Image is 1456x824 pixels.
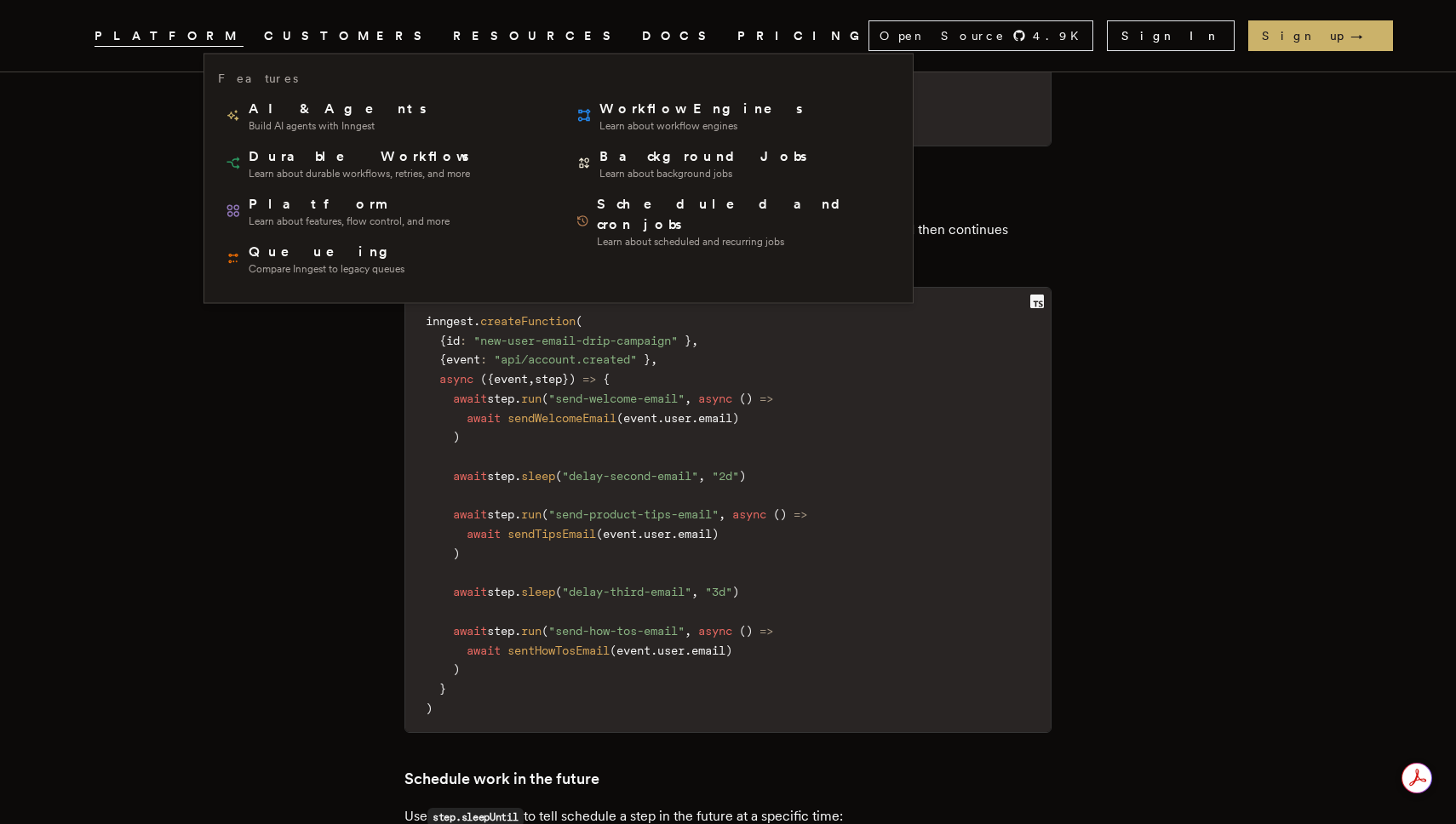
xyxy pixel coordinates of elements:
span: ( [555,585,562,598]
span: } [562,372,569,386]
span: "send-welcome-email" [548,392,685,405]
span: step [535,372,562,386]
a: Sign In [1107,20,1235,51]
span: Compare Inngest to legacy queues [249,262,404,276]
span: . [514,469,521,483]
span: , [719,507,725,521]
span: sleep [521,585,555,598]
button: PLATFORM [95,26,244,47]
span: step [487,624,514,638]
span: ( [542,507,548,521]
span: : [480,352,487,366]
span: , [685,392,691,405]
span: ( [576,314,582,328]
span: user [664,411,691,425]
h3: Schedule work in the future [404,767,1052,791]
span: Queueing [249,242,404,262]
span: ( [555,469,562,483]
span: , [685,624,691,638]
span: sleep [521,469,555,483]
span: ( [739,392,746,405]
span: Platform [249,194,450,215]
span: ) [569,372,576,386]
span: . [514,507,521,521]
span: async [698,392,732,405]
span: "delay-third-email" [562,585,691,598]
span: event [446,352,480,366]
span: createFunction [480,314,576,328]
span: "3d" [705,585,732,598]
span: ( [616,411,623,425]
span: await [453,585,487,598]
span: , [691,334,698,347]
span: Learn about background jobs [599,167,810,180]
span: event [494,372,528,386]
span: Learn about scheduled and recurring jobs [597,235,892,249]
span: user [644,527,671,541]
span: event [603,527,637,541]
span: "delay-second-email" [562,469,698,483]
span: await [453,624,487,638]
span: Scheduled and cron jobs [597,194,892,235]
span: email [678,527,712,541]
span: id [446,334,460,347]
span: ) [780,507,787,521]
span: { [487,372,494,386]
a: PlatformLearn about features, flow control, and more [218,187,548,235]
span: sendTipsEmail [507,527,596,541]
span: → [1350,27,1379,44]
span: step [487,469,514,483]
span: ) [712,527,719,541]
a: CUSTOMERS [264,26,433,47]
span: . [637,527,644,541]
span: "send-product-tips-email" [548,507,719,521]
span: "new-user-email-drip-campaign" [473,334,678,347]
span: async [732,507,766,521]
span: . [514,392,521,405]
span: ( [773,507,780,521]
span: Learn about workflow engines [599,119,805,133]
span: async [439,372,473,386]
span: ) [732,585,739,598]
span: await [467,411,501,425]
span: email [698,411,732,425]
span: => [760,624,773,638]
span: ) [732,411,739,425]
span: . [657,411,664,425]
span: inngest [426,314,473,328]
a: Scheduled and cron jobsLearn about scheduled and recurring jobs [569,187,899,255]
span: ( [480,372,487,386]
span: ) [453,430,460,443]
span: event [616,644,651,657]
span: await [467,644,501,657]
span: . [473,314,480,328]
span: , [691,585,698,598]
span: Learn about durable workflows, retries, and more [249,167,472,180]
span: step [487,585,514,598]
span: ) [725,644,732,657]
span: run [521,392,542,405]
span: ( [542,624,548,638]
span: "2d" [712,469,739,483]
span: await [467,527,501,541]
a: PRICING [737,26,868,47]
span: } [685,334,691,347]
span: . [514,585,521,598]
span: ( [596,527,603,541]
button: RESOURCES [453,26,622,47]
span: . [685,644,691,657]
span: , [528,372,535,386]
span: ) [746,392,753,405]
span: . [651,644,657,657]
span: run [521,507,542,521]
span: . [514,624,521,638]
a: Sign up [1248,20,1393,51]
a: AI & AgentsBuild AI agents with Inngest [218,92,548,140]
span: "send-how-tos-email" [548,624,685,638]
span: "api/account.created" [494,352,637,366]
span: Learn about features, flow control, and more [249,215,450,228]
span: ( [610,644,616,657]
span: Open Source [880,27,1006,44]
span: email [691,644,725,657]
